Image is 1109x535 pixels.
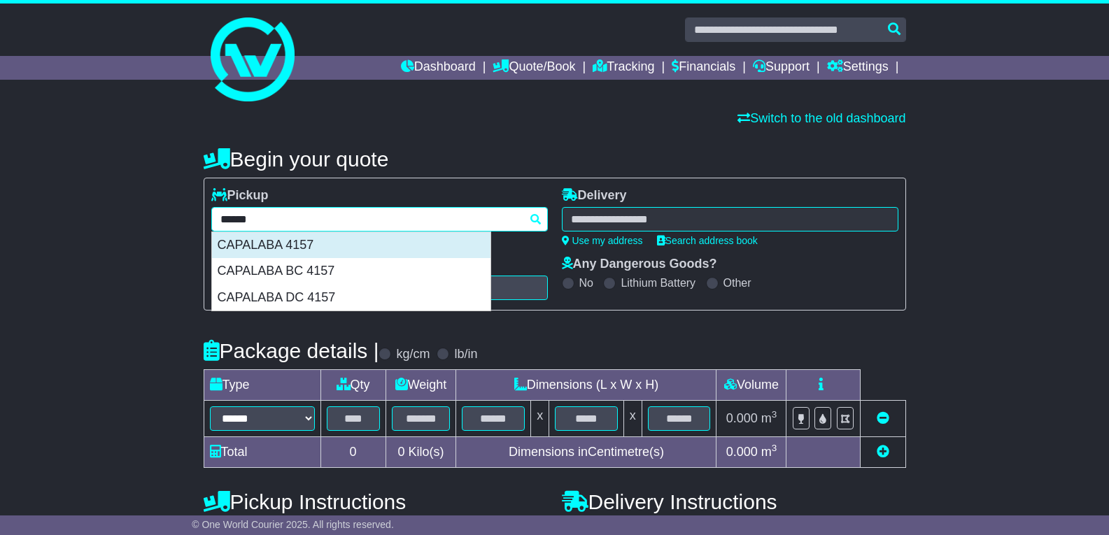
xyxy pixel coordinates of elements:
[761,411,777,425] span: m
[623,401,642,437] td: x
[204,339,379,362] h4: Package details |
[761,445,777,459] span: m
[204,370,320,401] td: Type
[401,56,476,80] a: Dashboard
[877,411,889,425] a: Remove this item
[204,148,906,171] h4: Begin your quote
[204,490,548,513] h4: Pickup Instructions
[593,56,654,80] a: Tracking
[562,235,643,246] a: Use my address
[877,445,889,459] a: Add new item
[562,257,717,272] label: Any Dangerous Goods?
[772,443,777,453] sup: 3
[562,490,906,513] h4: Delivery Instructions
[397,445,404,459] span: 0
[456,370,716,401] td: Dimensions (L x W x H)
[772,409,777,420] sup: 3
[737,111,905,125] a: Switch to the old dashboard
[320,370,386,401] td: Qty
[212,285,490,311] div: CAPALABA DC 4157
[753,56,810,80] a: Support
[386,370,456,401] td: Weight
[723,276,751,290] label: Other
[212,258,490,285] div: CAPALABA BC 4157
[211,207,548,231] typeahead: Please provide city
[456,437,716,468] td: Dimensions in Centimetre(s)
[211,188,269,204] label: Pickup
[204,437,320,468] td: Total
[454,347,477,362] label: lb/in
[562,188,627,204] label: Delivery
[672,56,735,80] a: Financials
[396,347,430,362] label: kg/cm
[320,437,386,468] td: 0
[493,56,575,80] a: Quote/Book
[531,401,549,437] td: x
[579,276,593,290] label: No
[726,445,758,459] span: 0.000
[386,437,456,468] td: Kilo(s)
[726,411,758,425] span: 0.000
[212,232,490,259] div: CAPALABA 4157
[827,56,889,80] a: Settings
[657,235,758,246] a: Search address book
[716,370,786,401] td: Volume
[621,276,695,290] label: Lithium Battery
[192,519,394,530] span: © One World Courier 2025. All rights reserved.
